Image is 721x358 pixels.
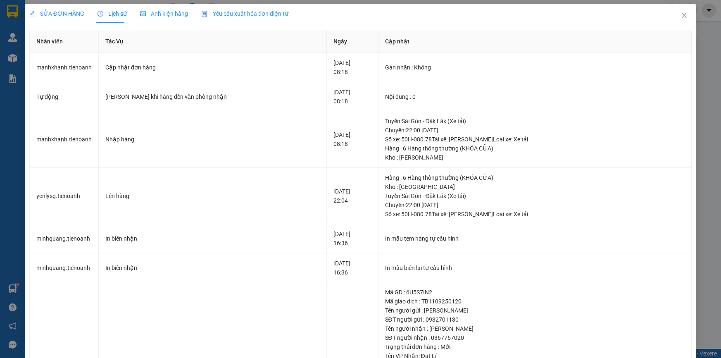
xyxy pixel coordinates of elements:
div: [DATE] 16:36 [333,229,371,248]
div: SĐT người gửi : 0932701130 [385,315,685,324]
td: yenlysg.tienoanh [30,168,99,224]
th: Ngày [327,30,378,53]
span: Yêu cầu xuất hóa đơn điện tử [201,10,288,17]
th: Nhân viên [30,30,99,53]
div: Hàng : 6 Hàng thông thường (KHÓA CỬA) [385,173,685,182]
div: Tuyến : Sài Gòn - Đăk Lăk (Xe tải) Chuyến: 22:00 [DATE] Số xe: 50H-080.78 Tài xế: [PERSON_NAME] L... [385,191,685,219]
th: Tác Vụ [99,30,326,53]
div: In biên nhận [105,263,319,272]
div: [PERSON_NAME] khi hàng đến văn phòng nhận [105,92,319,101]
span: Ảnh kiện hàng [140,10,188,17]
div: [DATE] 08:18 [333,88,371,106]
div: Trạng thái đơn hàng : Mới [385,342,685,351]
span: close [681,12,688,19]
div: In mẫu biên lai tự cấu hình [385,263,685,272]
td: manhkhanh.tienoanh [30,53,99,82]
span: Lịch sử [98,10,127,17]
div: Hàng : 6 Hàng thông thường (KHÓA CỬA) [385,144,685,153]
span: clock-circle [98,11,103,17]
div: Lên hàng [105,191,319,200]
div: Tên người gửi : [PERSON_NAME] [385,306,685,315]
div: In biên nhận [105,234,319,243]
div: Nội dung : 0 [385,92,685,101]
td: Tự động [30,82,99,112]
button: Close [673,4,696,27]
div: Kho : [GEOGRAPHIC_DATA] [385,182,685,191]
span: SỬA ĐƠN HÀNG [29,10,84,17]
div: Nhập hàng [105,135,319,144]
div: Mã giao dịch : TB1109250120 [385,297,685,306]
div: [DATE] 08:18 [333,58,371,76]
div: Tên người nhận : [PERSON_NAME] [385,324,685,333]
div: SĐT người nhận : 0367767020 [385,333,685,342]
td: minhquang.tienoanh [30,253,99,283]
img: icon [201,11,208,17]
div: Gán nhãn : Không [385,63,685,72]
div: Tuyến : Sài Gòn - Đăk Lăk (Xe tải) Chuyến: 22:00 [DATE] Số xe: 50H-080.78 Tài xế: [PERSON_NAME] L... [385,117,685,144]
div: Mã GD : 6U5S7IN2 [385,288,685,297]
div: [DATE] 16:36 [333,259,371,277]
div: In mẫu tem hàng tự cấu hình [385,234,685,243]
span: edit [29,11,35,17]
td: manhkhanh.tienoanh [30,111,99,168]
div: Kho : [PERSON_NAME] [385,153,685,162]
div: [DATE] 08:18 [333,130,371,148]
div: Cập nhật đơn hàng [105,63,319,72]
span: picture [140,11,146,17]
th: Cập nhật [378,30,692,53]
div: [DATE] 22:04 [333,187,371,205]
td: minhquang.tienoanh [30,224,99,253]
